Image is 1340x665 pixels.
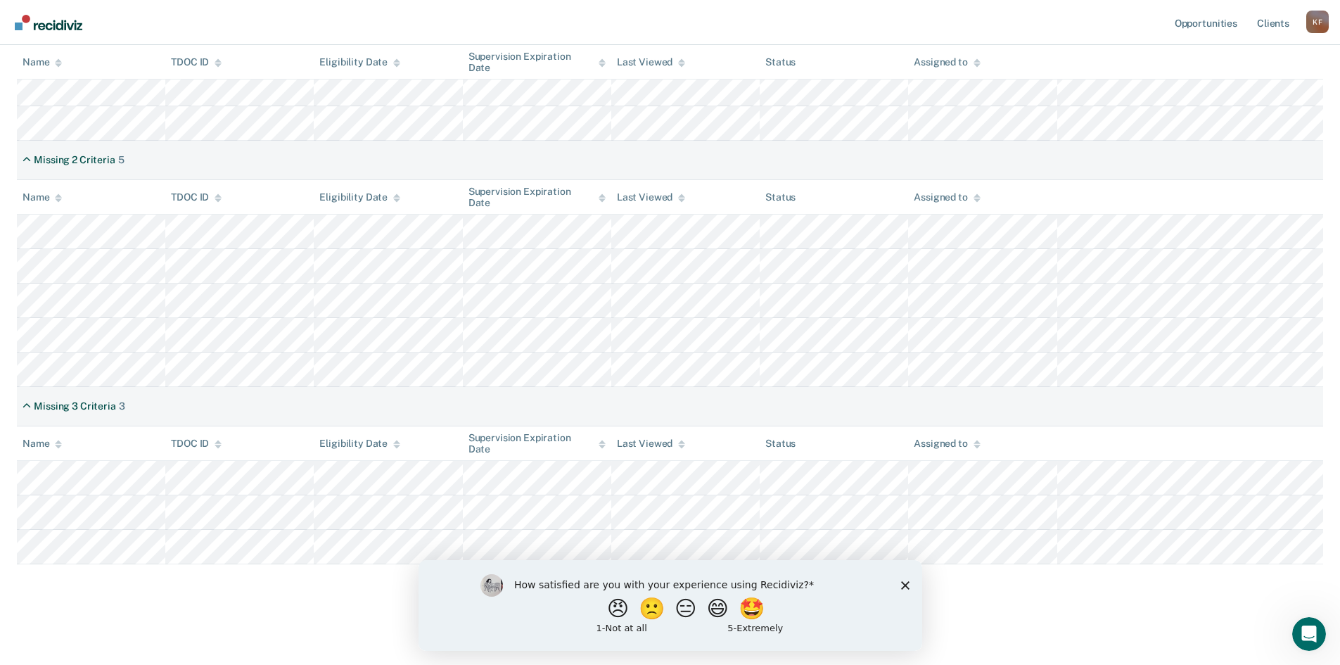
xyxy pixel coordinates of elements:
div: Status [765,438,796,450]
div: Status [765,191,796,203]
img: Recidiviz [15,15,82,30]
div: Last Viewed [617,438,685,450]
div: Assigned to [914,56,980,68]
div: Missing 2 Criteria [34,154,115,166]
div: Status [765,56,796,68]
div: Last Viewed [617,56,685,68]
div: Eligibility Date [319,56,400,68]
div: TDOC ID [171,191,222,203]
div: Eligibility Date [319,191,400,203]
div: Name [23,56,62,68]
iframe: Survey by Kim from Recidiviz [419,560,922,651]
div: Name [23,438,62,450]
iframe: Intercom live chat [1292,617,1326,651]
div: Eligibility Date [319,438,400,450]
div: Supervision Expiration Date [468,432,606,456]
div: Supervision Expiration Date [468,50,606,74]
div: Missing 2 Criteria5 [17,148,130,172]
div: K F [1306,11,1329,33]
div: Supervision Expiration Date [468,186,606,210]
div: Missing 3 Criteria3 [17,395,131,418]
div: TDOC ID [171,56,222,68]
div: Assigned to [914,438,980,450]
div: Name [23,191,62,203]
div: Missing 3 Criteria [34,400,115,412]
div: TDOC ID [171,438,222,450]
div: 5 [118,154,125,166]
button: Profile dropdown button [1306,11,1329,33]
div: Last Viewed [617,191,685,203]
div: 3 [119,400,125,412]
div: Assigned to [914,191,980,203]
